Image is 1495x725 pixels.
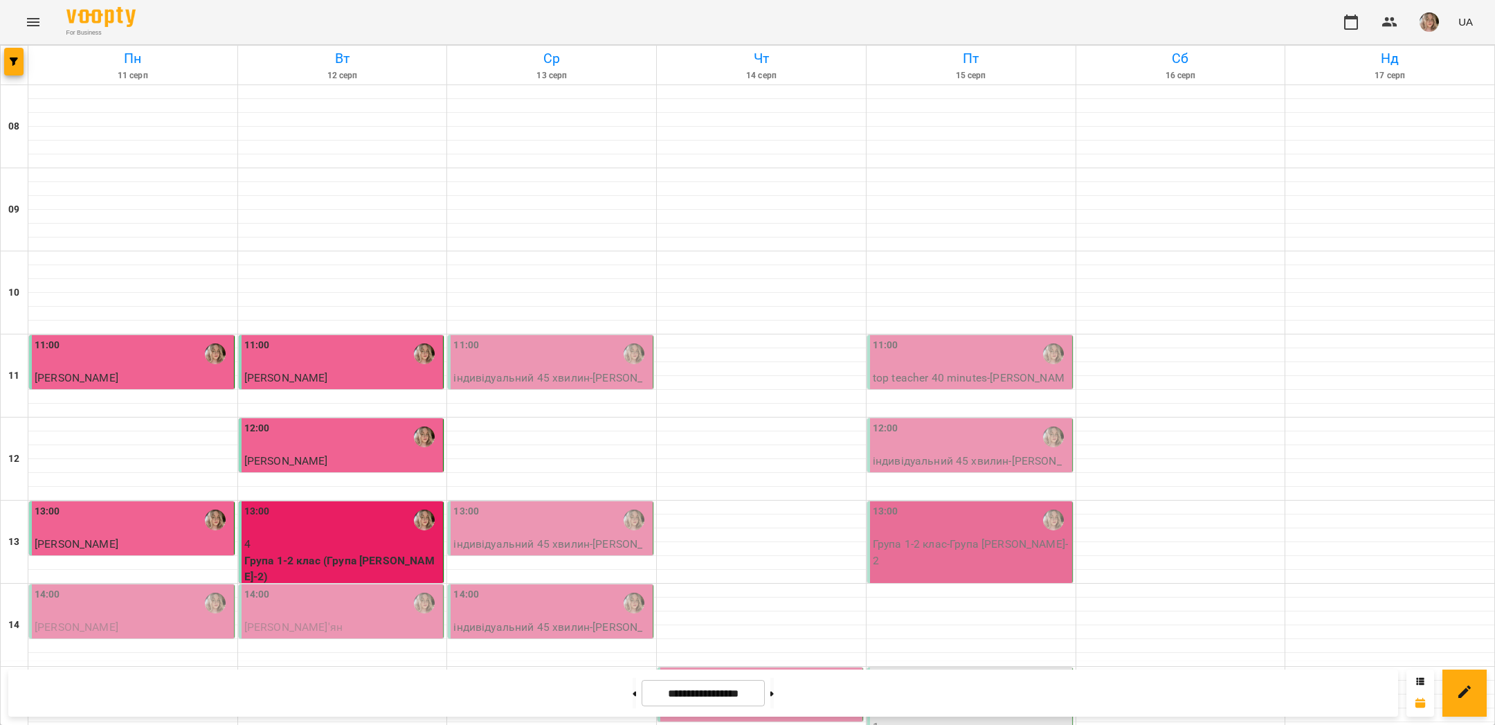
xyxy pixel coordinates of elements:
label: 11:00 [35,338,60,353]
img: Ірина Кінах [414,427,435,447]
p: top teacher 40 minutes - [PERSON_NAME] [873,370,1069,402]
h6: 13 [8,535,19,550]
p: індивідуальний 45 хвилин [244,469,441,486]
label: 13:00 [244,504,270,519]
p: індивідуальний 45 хвилин [35,636,231,652]
label: 14:00 [35,587,60,602]
h6: 08 [8,119,19,134]
img: Ірина Кінах [624,510,644,530]
img: Ірина Кінах [414,510,435,530]
h6: 14 [8,618,19,633]
span: [PERSON_NAME] [244,454,328,467]
h6: Сб [1078,48,1283,69]
label: 14:00 [453,587,479,602]
h6: Пт [869,48,1073,69]
h6: 13 серп [449,69,654,82]
label: 13:00 [873,504,898,519]
span: UA [1458,15,1473,29]
h6: 09 [8,202,19,217]
img: Ірина Кінах [205,593,226,614]
button: UA [1453,9,1478,35]
h6: 15 серп [869,69,1073,82]
p: top teacher 40 minutes [244,386,441,403]
label: 11:00 [244,338,270,353]
img: Ірина Кінах [624,593,644,614]
p: 4 [244,536,441,553]
h6: 16 серп [1078,69,1283,82]
p: індивідуальний 45 хвилин - [PERSON_NAME] [453,536,650,569]
img: Ірина Кінах [414,593,435,614]
img: Ірина Кінах [205,343,226,364]
span: [PERSON_NAME]'ян [244,620,343,634]
img: Ірина Кінах [205,510,226,530]
label: 13:00 [453,504,479,519]
label: 11:00 [873,338,898,353]
p: індивідуальний 45 хвилин [35,553,231,569]
button: Menu [17,6,50,39]
h6: 12 серп [240,69,445,82]
h6: Нд [1287,48,1492,69]
h6: Вт [240,48,445,69]
label: 14:00 [244,587,270,602]
h6: 11 [8,368,19,384]
span: [PERSON_NAME] [244,371,328,384]
label: 11:00 [453,338,479,353]
h6: 17 серп [1287,69,1492,82]
img: Voopty Logo [66,7,136,27]
span: [PERSON_NAME] [35,537,118,551]
img: Ірина Кінах [624,343,644,364]
label: 13:00 [35,504,60,519]
h6: Чт [659,48,864,69]
img: Ірина Кінах [414,343,435,364]
h6: 14 серп [659,69,864,82]
span: For Business [66,28,136,37]
img: Ірина Кінах [1043,510,1064,530]
h6: Ср [449,48,654,69]
span: [PERSON_NAME] [35,620,118,634]
p: індивідуальний 45 хвилин [244,636,441,652]
h6: 10 [8,285,19,301]
h6: 11 серп [30,69,235,82]
label: 12:00 [873,421,898,436]
img: 96e0e92443e67f284b11d2ea48a6c5b1.jpg [1420,12,1439,32]
p: Група 1-2 клас (Група [PERSON_NAME]-2) [244,553,441,585]
h6: 12 [8,451,19,467]
p: індивідуальний 45 хвилин [35,386,231,403]
p: індивідуальний 45 хвилин - [PERSON_NAME]'ян [873,453,1069,485]
p: індивідуальний 45 хвилин - [PERSON_NAME] [453,370,650,402]
img: Ірина Кінах [1043,343,1064,364]
span: [PERSON_NAME] [35,371,118,384]
p: індивідуальний 45 хвилин - [PERSON_NAME] [453,619,650,652]
h6: Пн [30,48,235,69]
label: 12:00 [244,421,270,436]
p: Група 1-2 клас - Група [PERSON_NAME]-2 [873,536,1069,569]
img: Ірина Кінах [1043,427,1064,447]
